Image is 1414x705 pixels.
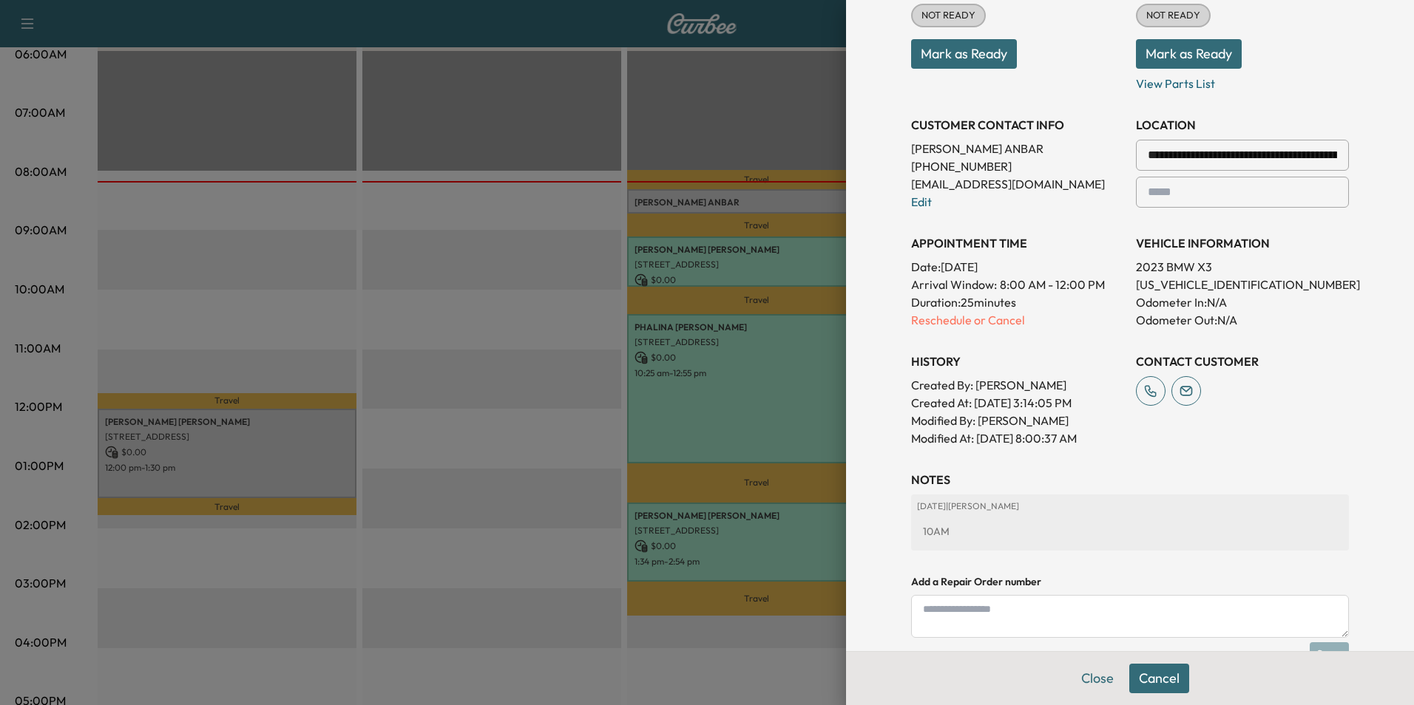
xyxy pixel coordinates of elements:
[1136,276,1349,293] p: [US_VEHICLE_IDENTIFICATION_NUMBER]
[1136,352,1349,370] h3: CONTACT CUSTOMER
[1129,664,1189,693] button: Cancel
[911,394,1124,412] p: Created At : [DATE] 3:14:05 PM
[917,500,1343,512] p: [DATE] | [PERSON_NAME]
[911,412,1124,429] p: Modified By : [PERSON_NAME]
[911,234,1124,252] h3: APPOINTMENT TIME
[1136,311,1349,329] p: Odometer Out: N/A
[911,574,1349,589] h4: Add a Repair Order number
[911,311,1124,329] p: Reschedule or Cancel
[1136,116,1349,134] h3: LOCATION
[911,157,1124,175] p: [PHONE_NUMBER]
[1136,69,1349,92] p: View Parts List
[917,518,1343,545] div: 10AM
[1136,258,1349,276] p: 2023 BMW X3
[911,376,1124,394] p: Created By : [PERSON_NAME]
[911,471,1349,488] h3: NOTES
[1000,276,1105,293] span: 8:00 AM - 12:00 PM
[911,429,1124,447] p: Modified At : [DATE] 8:00:37 AM
[911,258,1124,276] p: Date: [DATE]
[913,8,984,23] span: NOT READY
[911,293,1124,311] p: Duration: 25 minutes
[911,276,1124,293] p: Arrival Window:
[911,39,1017,69] button: Mark as Ready
[911,116,1124,134] h3: CUSTOMER CONTACT INFO
[1136,293,1349,311] p: Odometer In: N/A
[1072,664,1123,693] button: Close
[1137,8,1209,23] span: NOT READY
[911,140,1124,157] p: [PERSON_NAME] ANBAR
[911,352,1124,370] h3: History
[911,194,932,209] a: Edit
[1136,234,1349,252] h3: VEHICLE INFORMATION
[911,175,1124,193] p: [EMAIL_ADDRESS][DOMAIN_NAME]
[1136,39,1242,69] button: Mark as Ready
